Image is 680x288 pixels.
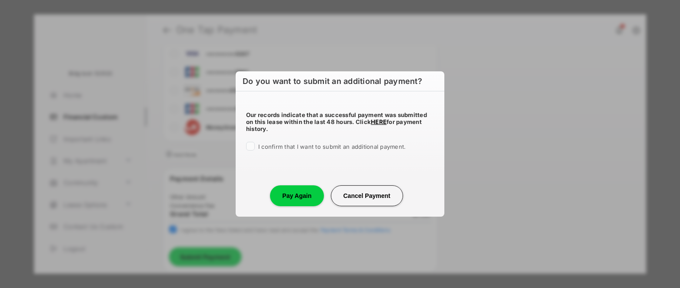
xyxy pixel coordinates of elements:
[258,143,406,150] span: I confirm that I want to submit an additional payment.
[371,118,387,125] a: HERE
[270,185,323,206] button: Pay Again
[331,185,403,206] button: Cancel Payment
[246,111,434,132] h5: Our records indicate that a successful payment was submitted on this lease within the last 48 hou...
[236,71,444,91] h6: Do you want to submit an additional payment?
